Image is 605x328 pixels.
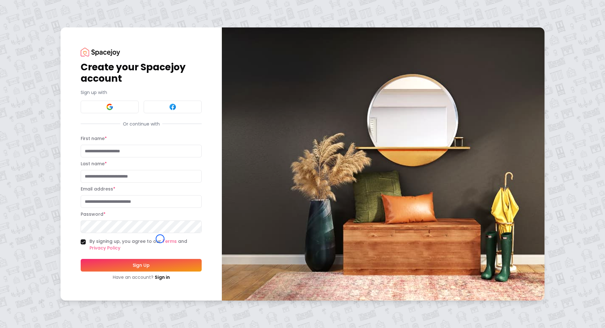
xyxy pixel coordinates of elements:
label: By signing up, you agree to our and [89,238,202,251]
a: Privacy Policy [89,245,120,251]
label: First name [81,135,107,142]
a: Sign in [155,274,170,280]
label: Email address [81,186,115,192]
h1: Create your Spacejoy account [81,61,202,84]
label: Password [81,211,106,217]
img: banner [222,27,544,300]
img: Facebook signin [169,103,176,111]
a: Terms [162,238,177,244]
div: Have an account? [81,274,202,280]
img: Google signin [106,103,113,111]
button: Sign Up [81,259,202,272]
label: Last name [81,161,107,167]
p: Sign up with [81,89,202,96]
span: Or continue with [120,121,162,127]
img: Spacejoy Logo [81,48,120,56]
